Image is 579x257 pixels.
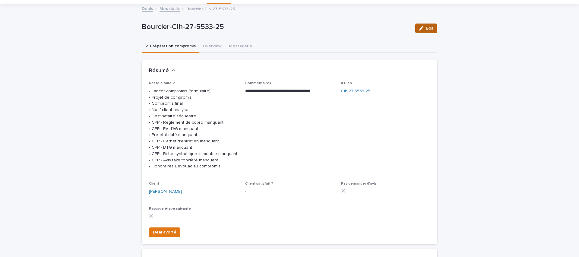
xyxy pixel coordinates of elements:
[415,24,437,33] button: Edit
[142,23,410,31] p: Bourcier-Clh-27-5533-25
[149,189,182,195] a: [PERSON_NAME]
[149,81,175,85] span: Reste a faire 2
[245,81,271,85] span: Commentaires
[149,207,191,211] span: Passage étape suivante
[149,68,176,74] button: Résumé
[426,26,433,30] span: Edit
[149,182,159,186] span: Client
[149,88,238,170] p: • Lancer compromis (formulaire) • Projet de compromis • Compromis final • Notif client analyses •...
[341,182,377,186] span: Pas demander d'avis
[142,5,153,12] a: Deals
[149,68,169,74] h2: Résumé
[199,40,225,53] button: Overview
[225,40,256,53] button: Messagerie
[341,88,370,94] a: Clh-27-5533-25
[153,229,176,235] span: Deal avorté
[245,182,273,186] span: Client satisfait ?
[149,227,180,237] button: Deal avorté
[142,40,199,53] button: 2. Préparation compromis
[186,5,235,12] p: Bourcier-Clh-27-5533-25
[160,5,180,12] a: Mes deals
[341,81,352,85] span: # Bien
[245,189,334,195] p: -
